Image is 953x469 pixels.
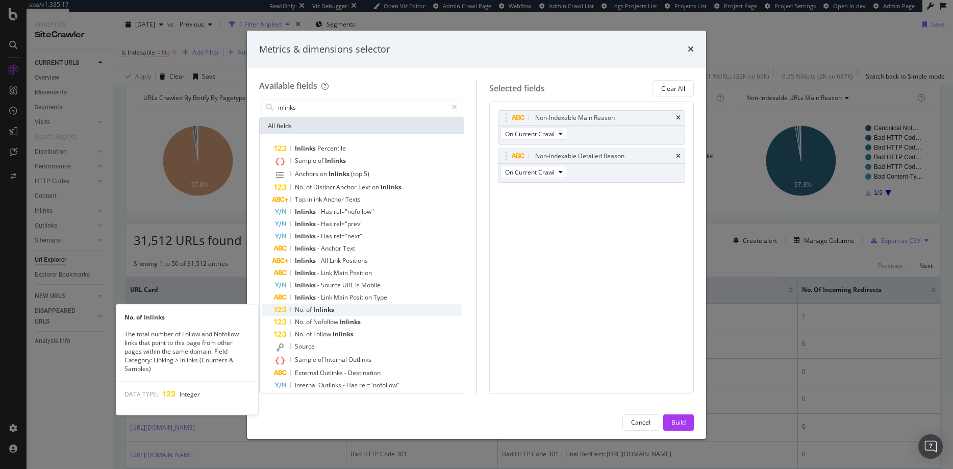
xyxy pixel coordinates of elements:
button: On Current Crawl [500,128,567,140]
span: Text [343,244,355,253]
div: Clear All [661,84,685,93]
span: Position [349,268,372,277]
span: Type [373,293,387,302]
div: times [676,115,681,121]
div: Available fields [259,80,317,91]
span: Anchor [323,195,345,204]
span: of [306,183,313,191]
span: - [317,219,321,228]
span: On Current Crawl [505,168,555,177]
span: on [372,183,381,191]
span: - [317,256,321,265]
div: Non-Indexable Detailed ReasontimesOn Current Crawl [498,149,686,183]
input: Search by field name [277,100,447,115]
span: Nofollow [313,317,340,326]
span: Inlinks [295,281,317,289]
span: - [317,232,321,240]
span: Inlinks [295,232,317,240]
span: All [321,256,330,265]
span: Has [321,232,334,240]
span: - [317,281,321,289]
div: Selected fields [489,83,545,94]
span: No. [295,330,306,338]
span: Distinct [313,183,336,191]
span: - [317,207,321,216]
span: Has [321,219,334,228]
span: Inlinks [295,256,317,265]
span: Source [295,342,315,351]
button: Cancel [622,414,659,431]
span: Destination [348,368,381,377]
span: No. [295,317,306,326]
div: times [676,153,681,159]
span: Main [334,268,349,277]
span: Position [349,293,373,302]
span: - [317,268,321,277]
span: Inlinks [295,144,317,153]
button: On Current Crawl [500,166,567,178]
span: Anchor [321,244,343,253]
span: Inlinks [295,293,317,302]
span: Inlinks [295,268,317,277]
span: Mobile [361,281,381,289]
span: of [318,355,325,364]
span: Texts [345,195,361,204]
span: Link [321,293,334,302]
div: No. of Inlinks [116,312,258,321]
span: Positions [342,256,368,265]
span: Anchors [295,169,320,178]
span: - [343,381,346,389]
span: Inlinks [325,156,346,165]
span: Inlinks [329,169,351,178]
span: rel="prev" [334,219,363,228]
div: times [688,43,694,56]
span: Sample [295,355,318,364]
span: Percentile [317,144,346,153]
span: Sample [295,156,318,165]
span: URL [342,281,355,289]
div: Build [671,418,686,427]
span: (top [351,169,364,178]
div: The total number of Follow and Nofollow links that point to this page from other pages within the... [116,329,258,373]
span: Internal [325,355,348,364]
span: Top [295,195,307,204]
span: Main [334,293,349,302]
span: Has [321,207,334,216]
div: All fields [260,118,464,134]
span: rel="next" [334,232,362,240]
span: Inlinks [333,330,354,338]
span: - [344,368,348,377]
div: Non-Indexable Main Reason [535,113,615,123]
div: Non-Indexable Main ReasontimesOn Current Crawl [498,110,686,144]
span: of [318,156,325,165]
span: No. [295,183,306,191]
span: Source [321,281,342,289]
span: on [320,169,329,178]
span: Is [355,281,361,289]
span: Internal [295,381,318,389]
div: Metrics & dimensions selector [259,43,390,56]
span: No. [295,305,306,314]
button: Clear All [653,80,694,96]
span: Outlinks [320,368,344,377]
span: External [295,368,320,377]
span: Follow [313,330,333,338]
div: Cancel [631,418,650,427]
span: Outlinks [348,355,371,364]
span: Inlinks [381,183,402,191]
span: - [317,293,321,302]
span: Inlinks [295,244,317,253]
div: Open Intercom Messenger [918,434,943,459]
span: of [306,330,313,338]
span: Inlinks [313,305,334,314]
span: On Current Crawl [505,130,555,138]
span: Inlinks [295,207,317,216]
span: of [306,317,313,326]
span: Anchor [336,183,358,191]
span: Has [346,381,359,389]
span: Inlink [307,195,323,204]
button: Build [663,414,694,431]
span: Link [330,256,342,265]
div: modal [247,31,706,439]
span: - [317,244,321,253]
